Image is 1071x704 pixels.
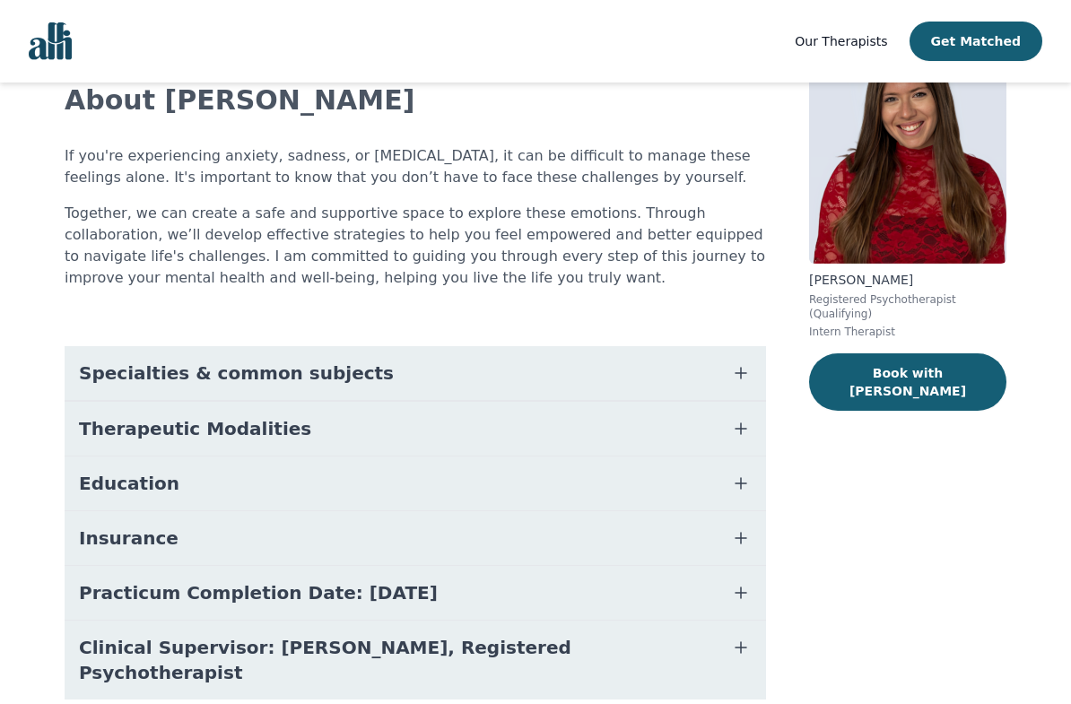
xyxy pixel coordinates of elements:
span: Education [79,471,179,496]
p: Intern Therapist [809,325,1006,339]
span: Practicum Completion Date: [DATE] [79,580,438,605]
span: Our Therapists [795,34,887,48]
p: If you're experiencing anxiety, sadness, or [MEDICAL_DATA], it can be difficult to manage these f... [65,145,766,188]
p: [PERSON_NAME] [809,271,1006,289]
span: Clinical Supervisor: [PERSON_NAME], Registered Psychotherapist [79,635,709,685]
button: Education [65,456,766,510]
button: Practicum Completion Date: [DATE] [65,566,766,620]
button: Get Matched [910,22,1042,61]
span: Insurance [79,526,178,551]
button: Specialties & common subjects [65,346,766,400]
h2: About [PERSON_NAME] [65,84,766,117]
img: Alisha_Levine [809,5,1006,264]
a: Our Therapists [795,30,887,52]
button: Insurance [65,511,766,565]
span: Therapeutic Modalities [79,416,311,441]
span: Specialties & common subjects [79,361,394,386]
img: alli logo [29,22,72,60]
p: Together, we can create a safe and supportive space to explore these emotions. Through collaborat... [65,203,766,289]
button: Therapeutic Modalities [65,402,766,456]
button: Clinical Supervisor: [PERSON_NAME], Registered Psychotherapist [65,621,766,700]
p: Registered Psychotherapist (Qualifying) [809,292,1006,321]
button: Book with [PERSON_NAME] [809,353,1006,411]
